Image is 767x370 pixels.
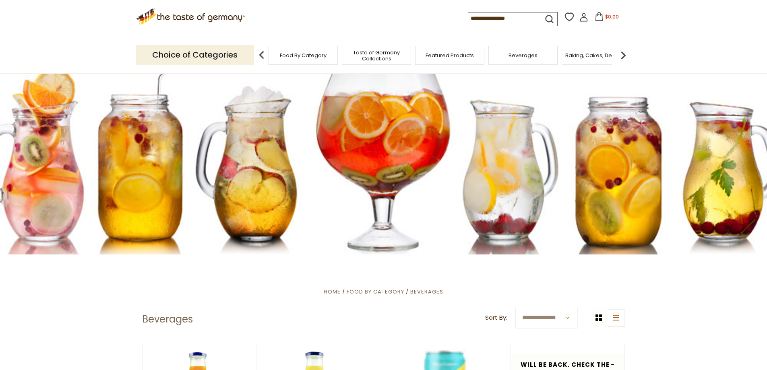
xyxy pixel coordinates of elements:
[344,50,409,62] a: Taste of Germany Collections
[426,52,474,58] a: Featured Products
[142,313,193,325] h1: Beverages
[615,47,631,63] img: next arrow
[565,52,628,58] a: Baking, Cakes, Desserts
[605,13,619,20] span: $0.00
[324,288,341,296] a: Home
[590,12,624,24] button: $0.00
[509,52,538,58] a: Beverages
[347,288,404,296] a: Food By Category
[254,47,270,63] img: previous arrow
[136,45,254,65] p: Choice of Categories
[410,288,443,296] a: Beverages
[485,313,507,323] label: Sort By:
[280,52,327,58] a: Food By Category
